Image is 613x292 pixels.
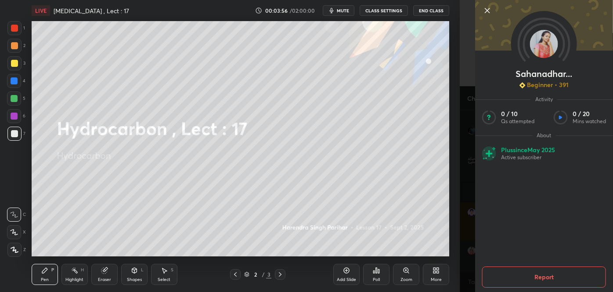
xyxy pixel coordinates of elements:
span: Activity [531,96,557,103]
div: Poll [373,277,380,282]
div: Highlight [65,277,83,282]
div: 1 [7,21,25,35]
div: P [51,268,54,272]
div: 7 [7,127,25,141]
div: 5 [7,91,25,106]
div: H [81,268,84,272]
div: L [141,268,144,272]
div: Select [158,277,170,282]
p: Sahanadhar... [516,70,572,77]
div: S [171,268,173,272]
span: About [532,132,555,139]
img: Learner_Badge_beginner_1_8b307cf2a0.svg [519,82,525,88]
div: More [431,277,442,282]
div: 2 [251,272,260,277]
button: CLASS SETTINGS [360,5,408,16]
div: LIVE [32,5,50,16]
div: 3 [266,270,271,278]
div: 4 [7,74,25,88]
p: Mins watched [573,118,606,125]
p: 0 / 20 [573,110,606,118]
button: mute [323,5,354,16]
p: Beginner • 391 [527,81,569,89]
h4: [MEDICAL_DATA] , Lect : 17 [54,7,129,15]
div: Shapes [127,277,142,282]
div: C [7,208,26,222]
div: Z [7,243,26,257]
div: 6 [7,109,25,123]
div: / [262,272,264,277]
button: Report [482,266,606,288]
button: End Class [413,5,449,16]
img: b6e6678ee16f41e79a58aeb4a4fe1593.jpg [530,30,558,58]
div: Pen [41,277,49,282]
div: Add Slide [337,277,356,282]
div: Eraser [98,277,111,282]
p: Plus since May 2025 [501,146,555,154]
div: 3 [7,56,25,70]
div: 2 [7,39,25,53]
span: mute [337,7,349,14]
p: Active subscriber [501,154,555,161]
p: Qs attempted [501,118,534,125]
p: 0 / 10 [501,110,534,118]
div: Zoom [400,277,412,282]
div: X [7,225,26,239]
